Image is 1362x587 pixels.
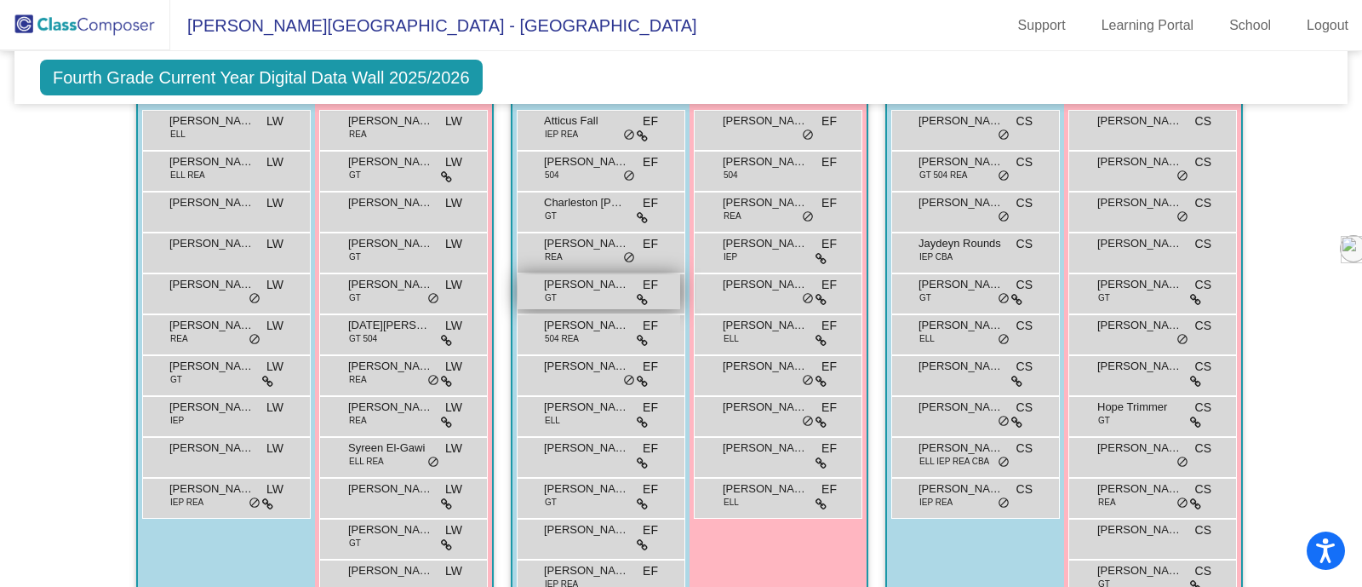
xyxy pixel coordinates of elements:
[723,276,808,293] span: [PERSON_NAME]
[1195,440,1211,458] span: CS
[445,562,462,580] span: LW
[169,440,255,457] span: [PERSON_NAME]
[349,250,361,263] span: GT
[1016,153,1033,171] span: CS
[544,562,629,579] span: [PERSON_NAME]
[1097,112,1182,129] span: [PERSON_NAME]
[544,358,629,375] span: [PERSON_NAME]
[623,170,635,183] span: do_not_disturb_alt
[1097,317,1182,334] span: [PERSON_NAME]
[1097,153,1182,170] span: [PERSON_NAME]
[1176,497,1188,510] span: do_not_disturb_alt
[169,358,255,375] span: [PERSON_NAME]
[623,251,635,265] span: do_not_disturb_alt
[802,210,814,224] span: do_not_disturb_alt
[821,194,837,212] span: EF
[1195,153,1211,171] span: CS
[169,481,255,498] span: [PERSON_NAME] Bene
[643,235,658,253] span: EF
[427,374,439,388] span: do_not_disturb_alt
[348,317,433,334] span: [DATE][PERSON_NAME]
[169,317,255,334] span: [PERSON_NAME]
[1216,12,1285,39] a: School
[1004,12,1079,39] a: Support
[266,399,283,417] span: LW
[349,537,361,550] span: GT
[427,456,439,469] span: do_not_disturb_alt
[1195,562,1211,580] span: CS
[643,358,658,376] span: EF
[998,497,1010,510] span: do_not_disturb_alt
[1098,496,1116,509] span: REA
[919,332,935,345] span: ELL
[544,481,629,498] span: [PERSON_NAME]
[348,399,433,416] span: [PERSON_NAME]
[348,481,433,498] span: [PERSON_NAME]
[1016,440,1033,458] span: CS
[545,128,578,141] span: IEP REA
[545,169,559,181] span: 504
[445,194,462,212] span: LW
[1016,317,1033,335] span: CS
[349,128,367,141] span: REA
[170,373,182,386] span: GT
[445,440,462,458] span: LW
[821,399,837,417] span: EF
[445,276,462,294] span: LW
[1097,276,1182,293] span: [PERSON_NAME]
[821,481,837,498] span: EF
[1088,12,1208,39] a: Learning Portal
[643,562,658,580] span: EF
[918,194,1004,211] span: [PERSON_NAME]
[544,153,629,170] span: [PERSON_NAME] [PERSON_NAME]
[1195,521,1211,539] span: CS
[643,194,658,212] span: EF
[918,358,1004,375] span: [PERSON_NAME]
[445,112,462,130] span: LW
[249,497,260,510] span: do_not_disturb_alt
[544,317,629,334] span: [PERSON_NAME]
[919,291,931,304] span: GT
[1016,235,1033,253] span: CS
[545,210,557,222] span: GT
[545,291,557,304] span: GT
[266,440,283,458] span: LW
[249,292,260,306] span: do_not_disturb_alt
[1097,481,1182,498] span: [PERSON_NAME]
[623,374,635,388] span: do_not_disturb_alt
[545,250,563,263] span: REA
[998,210,1010,224] span: do_not_disturb_alt
[445,399,462,417] span: LW
[918,276,1004,293] span: [PERSON_NAME]
[724,210,741,222] span: REA
[170,414,184,427] span: IEP
[445,153,462,171] span: LW
[919,169,968,181] span: GT 504 REA
[349,169,361,181] span: GT
[998,456,1010,469] span: do_not_disturb_alt
[170,496,203,509] span: IEP REA
[723,194,808,211] span: [PERSON_NAME]
[1016,358,1033,376] span: CS
[349,414,367,427] span: REA
[1016,481,1033,498] span: CS
[802,415,814,429] span: do_not_disturb_alt
[170,12,697,39] span: [PERSON_NAME][GEOGRAPHIC_DATA] - [GEOGRAPHIC_DATA]
[918,235,1004,252] span: Jaydeyn Rounds
[1016,276,1033,294] span: CS
[821,317,837,335] span: EF
[1097,521,1182,538] span: [PERSON_NAME] [PERSON_NAME]
[266,481,283,498] span: LW
[545,414,560,427] span: ELL
[643,112,658,130] span: EF
[348,112,433,129] span: [PERSON_NAME]
[723,153,808,170] span: [PERSON_NAME]
[266,235,283,253] span: LW
[623,129,635,142] span: do_not_disturb_alt
[544,194,629,211] span: Charleston [PERSON_NAME]
[918,112,1004,129] span: [PERSON_NAME]
[643,521,658,539] span: EF
[170,332,188,345] span: REA
[724,332,739,345] span: ELL
[1195,112,1211,130] span: CS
